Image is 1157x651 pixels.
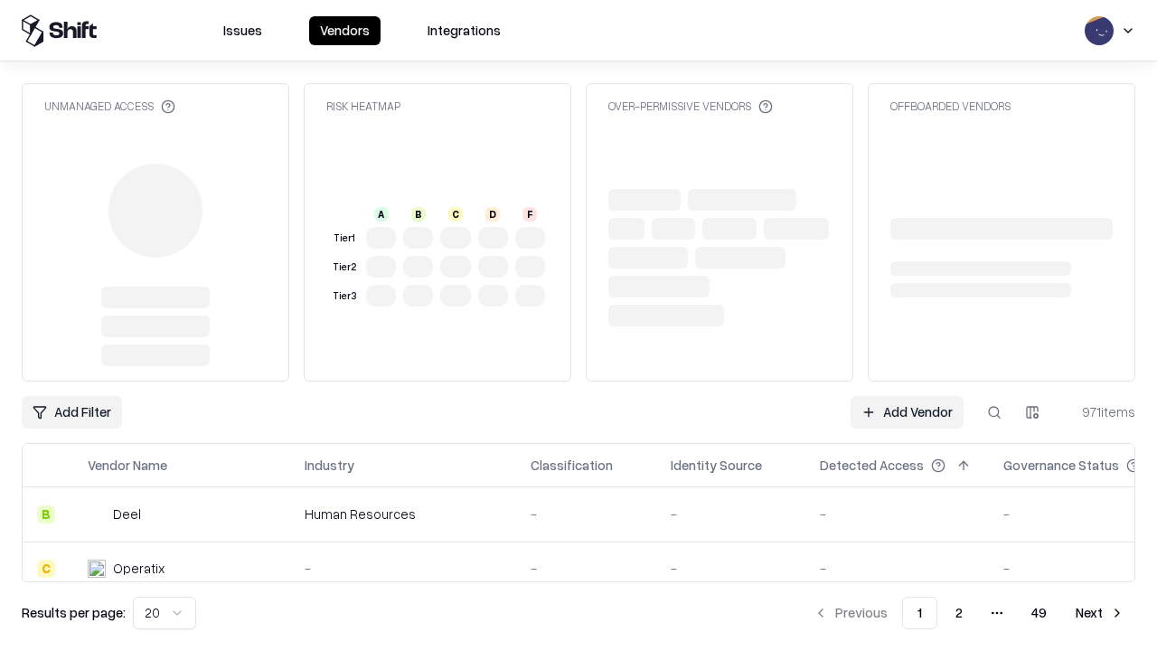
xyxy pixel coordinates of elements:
div: Governance Status [1003,456,1119,475]
div: D [485,207,500,222]
button: Integrations [417,16,512,45]
div: Identity Source [671,456,762,475]
div: Deel [113,505,141,524]
div: B [37,505,55,524]
div: Tier 2 [330,259,359,275]
button: Vendors [309,16,381,45]
div: 971 items [1063,402,1135,421]
div: A [374,207,389,222]
div: - [305,559,502,578]
div: C [37,560,55,578]
a: Add Vendor [851,396,964,429]
div: Vendor Name [88,456,167,475]
div: Offboarded Vendors [890,99,1011,114]
div: Over-Permissive Vendors [608,99,773,114]
div: - [820,505,974,524]
div: C [448,207,463,222]
div: Unmanaged Access [44,99,175,114]
div: Operatix [113,559,165,578]
div: - [531,505,642,524]
button: 49 [1017,597,1061,629]
img: Deel [88,505,106,524]
div: Detected Access [820,456,924,475]
button: Add Filter [22,396,122,429]
button: Issues [212,16,273,45]
div: - [671,505,791,524]
div: F [522,207,537,222]
div: B [411,207,426,222]
div: - [531,559,642,578]
div: Human Resources [305,505,502,524]
p: Results per page: [22,603,126,622]
div: - [820,559,974,578]
img: Operatix [88,560,106,578]
div: Risk Heatmap [326,99,400,114]
div: Classification [531,456,613,475]
div: - [671,559,791,578]
div: Tier 3 [330,288,359,304]
div: Tier 1 [330,231,359,246]
nav: pagination [803,597,1135,629]
button: 1 [902,597,937,629]
button: 2 [941,597,977,629]
div: Industry [305,456,354,475]
button: Next [1065,597,1135,629]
